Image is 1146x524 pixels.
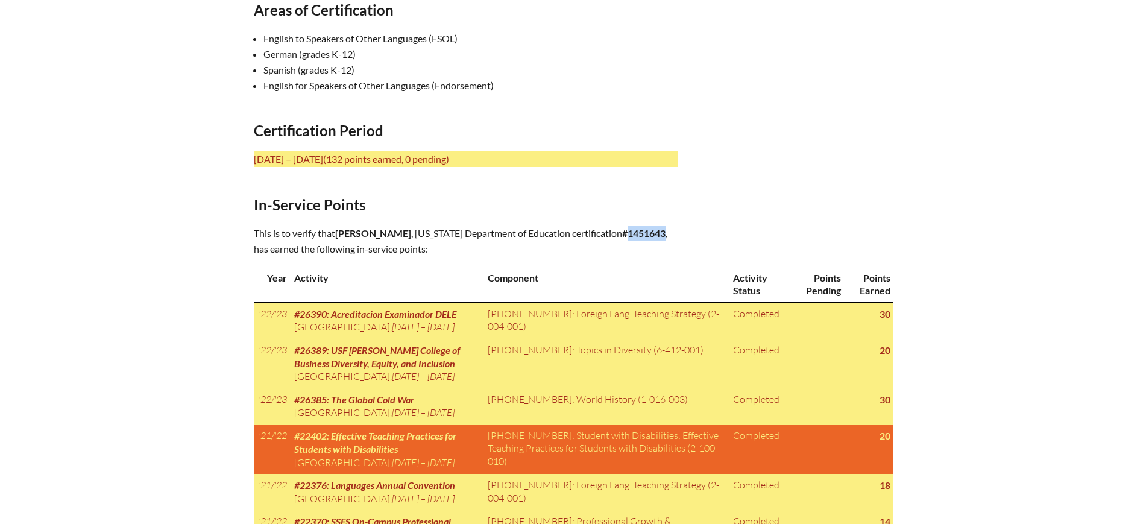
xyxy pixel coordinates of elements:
[728,474,791,510] td: Completed
[294,456,390,469] span: [GEOGRAPHIC_DATA]
[263,31,688,46] li: English to Speakers of Other Languages (ESOL)
[483,425,728,474] td: [PHONE_NUMBER]: Student with Disabilities: Effective Teaching Practices for Students with Disabil...
[728,339,791,388] td: Completed
[254,302,289,338] td: '22/'23
[254,339,289,388] td: '22/'23
[880,479,890,491] strong: 18
[263,46,688,62] li: German (grades K-12)
[254,226,678,257] p: This is to verify that , [US_STATE] Department of Education certification , has earned the follow...
[254,474,289,510] td: '21/'22
[289,267,483,302] th: Activity
[294,321,390,333] span: [GEOGRAPHIC_DATA]
[323,153,449,165] span: (132 points earned, 0 pending)
[880,430,890,441] strong: 20
[254,1,678,19] h2: Areas of Certification
[392,321,455,333] span: [DATE] – [DATE]
[728,302,791,338] td: Completed
[483,302,728,338] td: [PHONE_NUMBER]: Foreign Lang. Teaching Strategy (2-004-001)
[728,388,791,425] td: Completed
[880,394,890,405] strong: 30
[392,493,455,505] span: [DATE] – [DATE]
[254,151,678,167] p: [DATE] – [DATE]
[254,122,678,139] h2: Certification Period
[254,425,289,474] td: '21/'22
[294,493,390,505] span: [GEOGRAPHIC_DATA]
[483,474,728,510] td: [PHONE_NUMBER]: Foreign Lang. Teaching Strategy (2-004-001)
[289,339,483,388] td: ,
[728,425,791,474] td: Completed
[392,406,455,418] span: [DATE] – [DATE]
[289,474,483,510] td: ,
[294,308,456,320] span: #26390: Acreditacion Examinador DELE
[263,78,688,93] li: English for Speakers of Other Languages (Endorsement)
[254,196,678,213] h2: In-Service Points
[483,267,728,302] th: Component
[728,267,791,302] th: Activity Status
[294,344,460,369] span: #26389: USF [PERSON_NAME] College of Business Diversity, Equity, and Inclusion
[483,388,728,425] td: [PHONE_NUMBER]: World History (1-016-003)
[392,370,455,382] span: [DATE] – [DATE]
[294,406,390,418] span: [GEOGRAPHIC_DATA]
[335,227,411,239] span: [PERSON_NAME]
[294,430,456,455] span: #22402: Effective Teaching Practices for Students with Disabilities
[294,370,390,382] span: [GEOGRAPHIC_DATA]
[289,388,483,425] td: ,
[392,456,455,469] span: [DATE] – [DATE]
[880,308,890,320] strong: 30
[289,425,483,474] td: ,
[622,227,666,239] b: #1451643
[880,344,890,356] strong: 20
[254,267,289,302] th: Year
[790,267,843,302] th: Points Pending
[483,339,728,388] td: [PHONE_NUMBER]: Topics in Diversity (6-412-001)
[263,62,688,78] li: Spanish (grades K-12)
[254,388,289,425] td: '22/'23
[294,479,455,491] span: #22376: Languages Annual Convention
[294,394,414,405] span: #26385: The Global Cold War
[843,267,892,302] th: Points Earned
[289,302,483,338] td: ,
